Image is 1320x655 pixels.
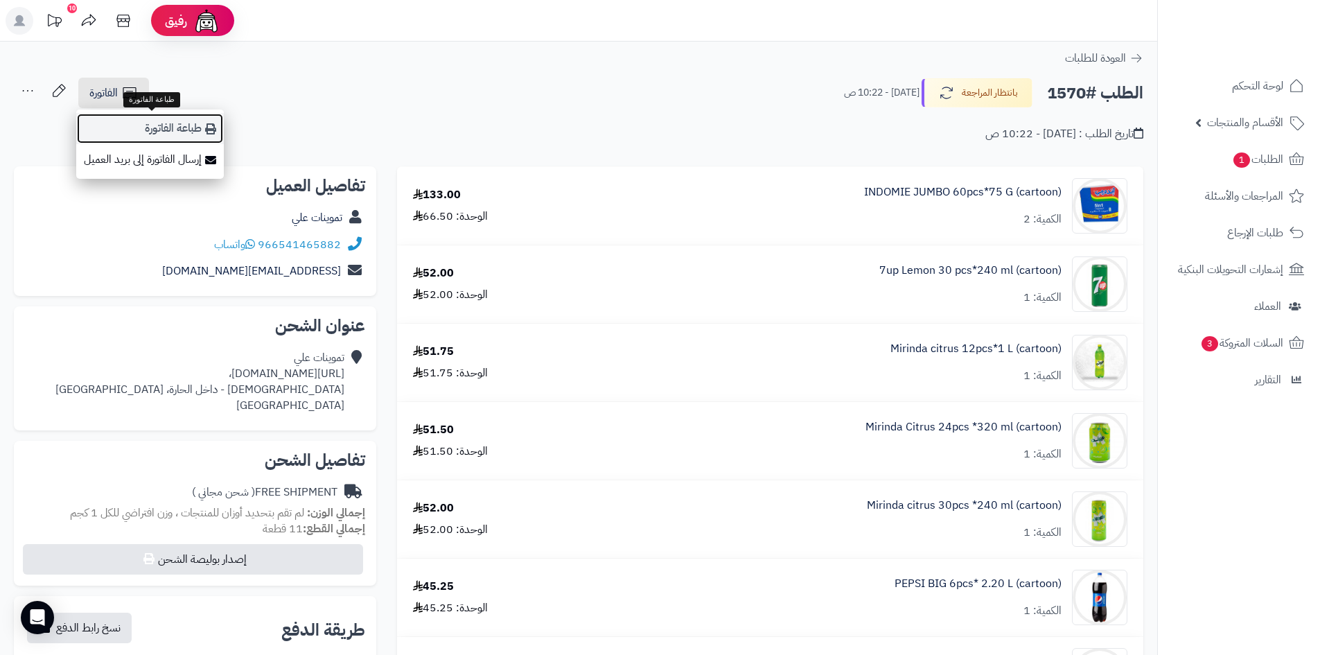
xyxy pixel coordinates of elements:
span: 1 [1233,152,1251,168]
div: تموينات علي [URL][DOMAIN_NAME]، [DEMOGRAPHIC_DATA] - داخل الحارة، [GEOGRAPHIC_DATA] [GEOGRAPHIC_D... [55,350,344,413]
img: 1747566616-1481083d-48b6-4b0f-b89f-c8f09a39-90x90.jpg [1073,491,1127,547]
div: طباعة الفاتورة [123,92,180,107]
span: الفاتورة [89,85,118,101]
img: 1747541124-caa6673e-b677-477c-bbb4-b440b79b-90x90.jpg [1073,256,1127,312]
div: تاريخ الطلب : [DATE] - 10:22 ص [985,126,1143,142]
a: تحديثات المنصة [37,7,71,38]
span: نسخ رابط الدفع [56,620,121,636]
a: لوحة التحكم [1166,69,1312,103]
a: الطلبات1 [1166,143,1312,176]
span: لم تقم بتحديد أوزان للمنتجات ، وزن افتراضي للكل 1 كجم [70,505,304,521]
h2: الطلب #1570 [1047,79,1143,107]
div: 10 [67,3,77,13]
div: 52.00 [413,265,454,281]
h2: تفاصيل الشحن [25,452,365,469]
div: 51.75 [413,344,454,360]
div: الكمية: 2 [1023,211,1062,227]
img: ai-face.png [193,7,220,35]
div: الوحدة: 45.25 [413,600,488,616]
div: FREE SHIPMENT [192,484,337,500]
a: [EMAIL_ADDRESS][DOMAIN_NAME] [162,263,341,279]
img: 1747566452-bf88d184-d280-4ea7-9331-9e3669ef-90x90.jpg [1073,413,1127,469]
img: logo-2.png [1226,10,1307,40]
h2: عنوان الشحن [25,317,365,334]
small: [DATE] - 10:22 ص [844,86,919,100]
a: Mirinda citrus 30pcs *240 ml (cartoon) [867,498,1062,514]
div: الكمية: 1 [1023,603,1062,619]
div: الوحدة: 52.00 [413,522,488,538]
span: المراجعات والأسئلة [1205,186,1283,206]
span: لوحة التحكم [1232,76,1283,96]
a: PEPSI BIG 6pcs* 2.20 L (cartoon) [895,576,1062,592]
strong: إجمالي الوزن: [307,505,365,521]
strong: إجمالي القطع: [303,521,365,537]
a: العملاء [1166,290,1312,323]
a: التقارير [1166,363,1312,396]
button: إصدار بوليصة الشحن [23,544,363,575]
a: 966541465882 [258,236,341,253]
div: الوحدة: 52.00 [413,287,488,303]
div: الوحدة: 51.50 [413,444,488,460]
h2: طريقة الدفع [281,622,365,638]
button: بانتظار المراجعة [922,78,1032,107]
h2: تفاصيل العميل [25,177,365,194]
div: 133.00 [413,187,461,203]
a: Mirinda citrus 12pcs*1 L (cartoon) [890,341,1062,357]
a: 7up Lemon 30 pcs*240 ml (cartoon) [879,263,1062,279]
span: 3 [1202,336,1219,351]
small: 11 قطعة [263,521,365,537]
span: السلات المتروكة [1200,333,1283,353]
a: INDOMIE JUMBO 60pcs*75 G (cartoon) [864,184,1062,200]
a: طلبات الإرجاع [1166,216,1312,250]
a: العودة للطلبات [1065,50,1143,67]
a: السلات المتروكة3 [1166,326,1312,360]
a: طباعة الفاتورة [76,113,224,144]
div: 52.00 [413,500,454,516]
div: الكمية: 1 [1023,368,1062,384]
div: الكمية: 1 [1023,446,1062,462]
div: الوحدة: 51.75 [413,365,488,381]
a: إشعارات التحويلات البنكية [1166,253,1312,286]
div: 45.25 [413,579,454,595]
a: إرسال الفاتورة إلى بريد العميل [76,144,224,175]
img: 1747566256-XP8G23evkchGmxKUr8YaGb2gsq2hZno4-90x90.jpg [1073,335,1127,390]
span: الطلبات [1232,150,1283,169]
span: الأقسام والمنتجات [1207,113,1283,132]
img: 1747594021-514wrKpr-GL._AC_SL1500-90x90.jpg [1073,570,1127,625]
a: واتساب [214,236,255,253]
span: العملاء [1254,297,1281,316]
div: الكمية: 1 [1023,290,1062,306]
span: العودة للطلبات [1065,50,1126,67]
span: رفيق [165,12,187,29]
span: ( شحن مجاني ) [192,484,255,500]
span: إشعارات التحويلات البنكية [1178,260,1283,279]
span: التقارير [1255,370,1281,390]
button: نسخ رابط الدفع [27,613,132,643]
img: 1747283225-Screenshot%202025-05-15%20072245-90x90.jpg [1073,178,1127,234]
div: Open Intercom Messenger [21,601,54,634]
a: تموينات علي [292,209,342,226]
div: 51.50 [413,422,454,438]
span: طلبات الإرجاع [1227,223,1283,243]
a: المراجعات والأسئلة [1166,180,1312,213]
div: الوحدة: 66.50 [413,209,488,225]
a: الفاتورة [78,78,149,108]
a: Mirinda Citrus 24pcs *320 ml (cartoon) [865,419,1062,435]
div: الكمية: 1 [1023,525,1062,541]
